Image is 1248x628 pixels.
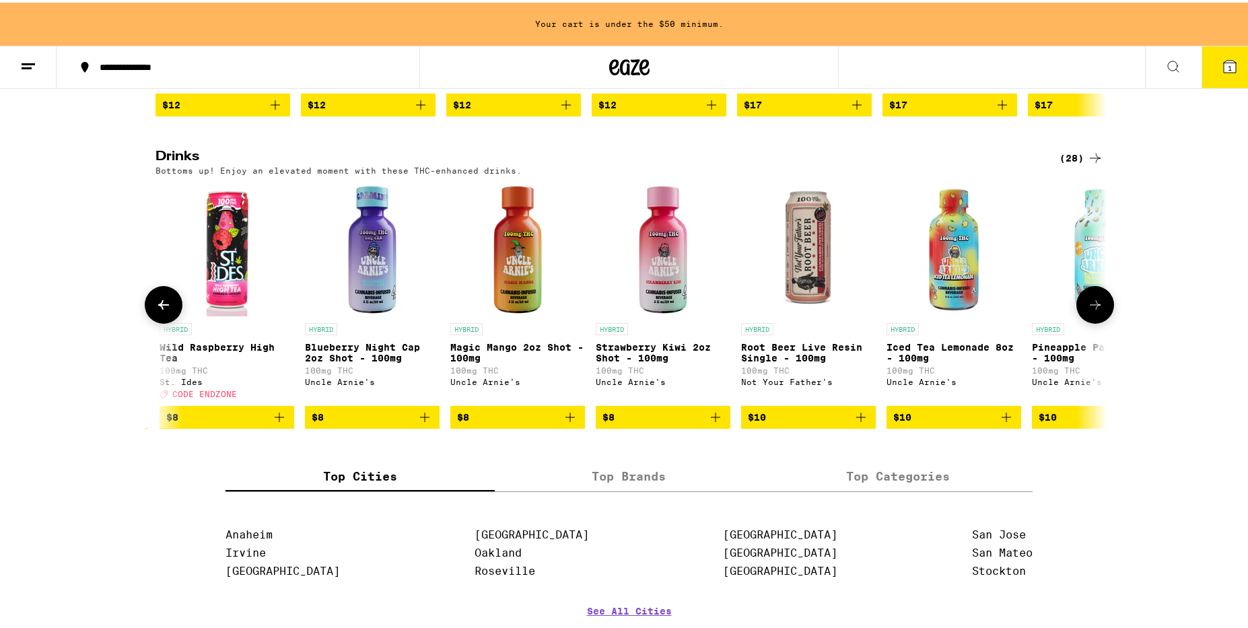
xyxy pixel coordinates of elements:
button: Add to bag [301,91,436,114]
span: $10 [748,409,766,420]
p: Wild Raspberry High Tea [160,339,294,361]
img: Uncle Arnie's - Strawberry Kiwi 2oz Shot - 100mg [596,179,730,314]
p: Blueberry Night Cap 2oz Shot - 100mg [305,339,440,361]
span: $17 [889,97,907,108]
div: Uncle Arnie's [305,375,440,384]
div: Not Your Father's [741,375,876,384]
div: Uncle Arnie's [450,375,585,384]
img: Uncle Arnie's - Blueberry Night Cap 2oz Shot - 100mg [305,179,440,314]
button: Add to bag [305,403,440,426]
span: 1 [1228,61,1232,69]
img: Not Your Father's - Root Beer Live Resin Single - 100mg [741,179,876,314]
p: 100mg THC [741,363,876,372]
p: HYBRID [596,320,628,333]
a: Irvine [226,544,266,557]
a: [GEOGRAPHIC_DATA] [475,526,589,538]
div: tabs [226,460,1033,489]
span: $10 [1039,409,1057,420]
span: $12 [598,97,617,108]
a: [GEOGRAPHIC_DATA] [723,526,837,538]
img: St. Ides - Wild Raspberry High Tea [160,179,294,314]
div: Uncle Arnie's [887,375,1021,384]
p: 100mg THC [450,363,585,372]
button: Add to bag [737,91,872,114]
button: Add to bag [882,91,1017,114]
a: [GEOGRAPHIC_DATA] [723,562,837,575]
button: Add to bag [1028,91,1163,114]
label: Top Categories [763,460,1033,489]
p: HYBRID [450,320,483,333]
p: 100mg THC [887,363,1021,372]
span: $17 [744,97,762,108]
span: CODE ENDZONE [172,388,237,396]
p: HYBRID [305,320,337,333]
a: Open page for Strawberry Kiwi 2oz Shot - 100mg from Uncle Arnie's [596,179,730,403]
button: Add to bag [160,403,294,426]
a: [GEOGRAPHIC_DATA] [226,562,340,575]
p: Root Beer Live Resin Single - 100mg [741,339,876,361]
span: $8 [312,409,324,420]
a: Open page for Iced Tea Lemonade 8oz - 100mg from Uncle Arnie's [887,179,1021,403]
img: Uncle Arnie's - Iced Tea Lemonade 8oz - 100mg [887,179,1021,314]
button: Add to bag [446,91,581,114]
p: Strawberry Kiwi 2oz Shot - 100mg [596,339,730,361]
label: Top Cities [226,460,495,489]
p: Bottoms up! Enjoy an elevated moment with these THC-enhanced drinks. [155,164,522,172]
p: 100mg THC [596,363,730,372]
a: Roseville [475,562,535,575]
img: Uncle Arnie's - Magic Mango 2oz Shot - 100mg [450,179,585,314]
div: St. Ides [160,375,294,384]
p: 100mg THC [305,363,440,372]
a: Open page for Magic Mango 2oz Shot - 100mg from Uncle Arnie's [450,179,585,403]
p: Pineapple Paradise 8oz - 100mg [1032,339,1167,361]
label: Top Brands [495,460,764,489]
div: Uncle Arnie's [596,375,730,384]
a: Open page for Blueberry Night Cap 2oz Shot - 100mg from Uncle Arnie's [305,179,440,403]
button: Add to bag [596,403,730,426]
button: Add to bag [1032,403,1167,426]
p: HYBRID [160,320,192,333]
button: Redirect to URL [1,1,735,98]
h2: Drinks [155,147,1037,164]
p: HYBRID [1032,320,1064,333]
span: $12 [453,97,471,108]
a: Open page for Pineapple Paradise 8oz - 100mg from Uncle Arnie's [1032,179,1167,403]
p: Iced Tea Lemonade 8oz - 100mg [887,339,1021,361]
span: Hi. Need any help? [8,9,97,20]
a: Open page for Wild Raspberry High Tea from St. Ides [160,179,294,403]
a: Open page for Root Beer Live Resin Single - 100mg from Not Your Father's [741,179,876,403]
p: HYBRID [887,320,919,333]
span: $12 [162,97,180,108]
img: Uncle Arnie's - Pineapple Paradise 8oz - 100mg [1032,179,1167,314]
button: Add to bag [592,91,726,114]
div: Uncle Arnie's [1032,375,1167,384]
span: $17 [1035,97,1053,108]
p: HYBRID [741,320,773,333]
span: $8 [457,409,469,420]
a: Oakland [475,544,522,557]
a: Anaheim [226,526,273,538]
p: 100mg THC [160,363,294,372]
p: Magic Mango 2oz Shot - 100mg [450,339,585,361]
a: (28) [1060,147,1103,164]
span: $12 [308,97,326,108]
button: Add to bag [887,403,1021,426]
a: Stockton [972,562,1026,575]
a: San Jose [972,526,1026,538]
span: $8 [602,409,615,420]
p: 100mg THC [1032,363,1167,372]
button: Add to bag [450,403,585,426]
span: $10 [893,409,911,420]
a: San Mateo [972,544,1033,557]
button: Add to bag [741,403,876,426]
a: [GEOGRAPHIC_DATA] [723,544,837,557]
span: $8 [166,409,178,420]
button: Add to bag [155,91,290,114]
